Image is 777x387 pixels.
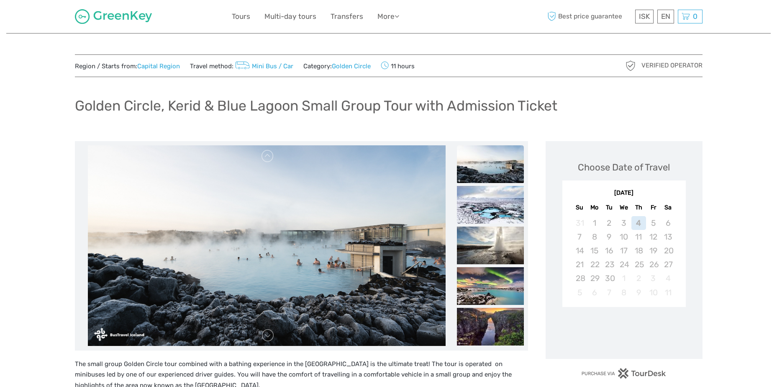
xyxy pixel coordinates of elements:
img: 78f1bb707dad47c09db76e797c3c6590_slider_thumbnail.jpeg [457,267,524,305]
div: Not available Wednesday, October 1st, 2025 [616,271,631,285]
div: We [616,202,631,213]
div: Not available Tuesday, September 23rd, 2025 [602,258,616,271]
img: 6e04dd7c0e4d4fc499d456a8b0d64eb9_slider_thumbnail.jpeg [457,227,524,264]
div: Not available Saturday, September 27th, 2025 [661,258,675,271]
div: Not available Monday, October 6th, 2025 [587,286,602,299]
div: Not available Wednesday, October 8th, 2025 [616,286,631,299]
div: Not available Saturday, September 6th, 2025 [661,216,675,230]
a: Multi-day tours [264,10,316,23]
div: Not available Saturday, September 13th, 2025 [661,230,675,244]
div: Not available Sunday, August 31st, 2025 [572,216,587,230]
a: Capital Region [137,62,180,70]
div: Not available Thursday, October 9th, 2025 [631,286,646,299]
a: Transfers [331,10,363,23]
img: cab6d99a5bd74912b036808e1cb13ef3_slider_thumbnail.jpeg [457,308,524,346]
span: Best price guarantee [546,10,633,23]
div: Not available Sunday, September 14th, 2025 [572,244,587,258]
span: 11 hours [381,60,415,72]
div: Tu [602,202,616,213]
span: Category: [303,62,371,71]
h1: Golden Circle, Kerid & Blue Lagoon Small Group Tour with Admission Ticket [75,97,557,114]
img: PurchaseViaTourDesk.png [581,368,666,379]
div: Not available Saturday, September 20th, 2025 [661,244,675,258]
div: EN [657,10,674,23]
div: Fr [646,202,661,213]
div: Not available Friday, September 19th, 2025 [646,244,661,258]
div: Not available Wednesday, September 10th, 2025 [616,230,631,244]
div: Not available Monday, September 8th, 2025 [587,230,602,244]
div: Not available Tuesday, October 7th, 2025 [602,286,616,299]
div: Not available Sunday, September 28th, 2025 [572,271,587,285]
div: Not available Saturday, October 11th, 2025 [661,286,675,299]
div: Not available Thursday, October 2nd, 2025 [631,271,646,285]
div: Not available Friday, September 5th, 2025 [646,216,661,230]
div: [DATE] [562,189,686,198]
div: Not available Friday, September 26th, 2025 [646,258,661,271]
div: Not available Thursday, September 4th, 2025 [631,216,646,230]
div: month 2025-09 [565,216,683,299]
div: Th [631,202,646,213]
div: Not available Monday, September 15th, 2025 [587,244,602,258]
div: Mo [587,202,602,213]
span: 0 [692,12,699,21]
div: Not available Wednesday, September 3rd, 2025 [616,216,631,230]
div: Not available Sunday, September 7th, 2025 [572,230,587,244]
div: Not available Sunday, October 5th, 2025 [572,286,587,299]
div: Not available Saturday, October 4th, 2025 [661,271,675,285]
div: Not available Sunday, September 21st, 2025 [572,258,587,271]
div: Loading... [621,329,627,334]
a: Golden Circle [332,62,371,70]
div: Not available Thursday, September 11th, 2025 [631,230,646,244]
div: Not available Thursday, September 25th, 2025 [631,258,646,271]
div: Not available Wednesday, September 17th, 2025 [616,244,631,258]
span: ISK [639,12,650,21]
img: 48cb146e002b48cdac539cb9429ec25b_slider_thumbnail.jpeg [457,145,524,183]
div: Not available Monday, September 29th, 2025 [587,271,602,285]
div: Sa [661,202,675,213]
a: More [377,10,399,23]
div: Not available Monday, September 22nd, 2025 [587,258,602,271]
span: Travel method: [190,60,294,72]
div: Not available Monday, September 1st, 2025 [587,216,602,230]
img: 1287-122375c5-1c4a-481d-9f75-0ef7bf1191bb_logo_small.jpg [75,9,152,24]
div: Not available Tuesday, September 30th, 2025 [602,271,616,285]
div: Not available Friday, October 3rd, 2025 [646,271,661,285]
div: Su [572,202,587,213]
a: Tours [232,10,250,23]
div: Not available Thursday, September 18th, 2025 [631,244,646,258]
div: Not available Wednesday, September 24th, 2025 [616,258,631,271]
span: Region / Starts from: [75,62,180,71]
a: Mini Bus / Car [233,62,294,70]
div: Choose Date of Travel [578,161,670,174]
div: Not available Tuesday, September 16th, 2025 [602,244,616,258]
img: 48cb146e002b48cdac539cb9429ec25b_main_slider.jpeg [88,145,445,346]
div: Not available Tuesday, September 2nd, 2025 [602,216,616,230]
div: Not available Friday, October 10th, 2025 [646,286,661,299]
div: Not available Friday, September 12th, 2025 [646,230,661,244]
img: 5d15484774a24c969ea176960bff7f4c_slider_thumbnail.jpeg [457,186,524,224]
span: Verified Operator [641,61,703,70]
div: Not available Tuesday, September 9th, 2025 [602,230,616,244]
img: verified_operator_grey_128.png [624,59,637,72]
